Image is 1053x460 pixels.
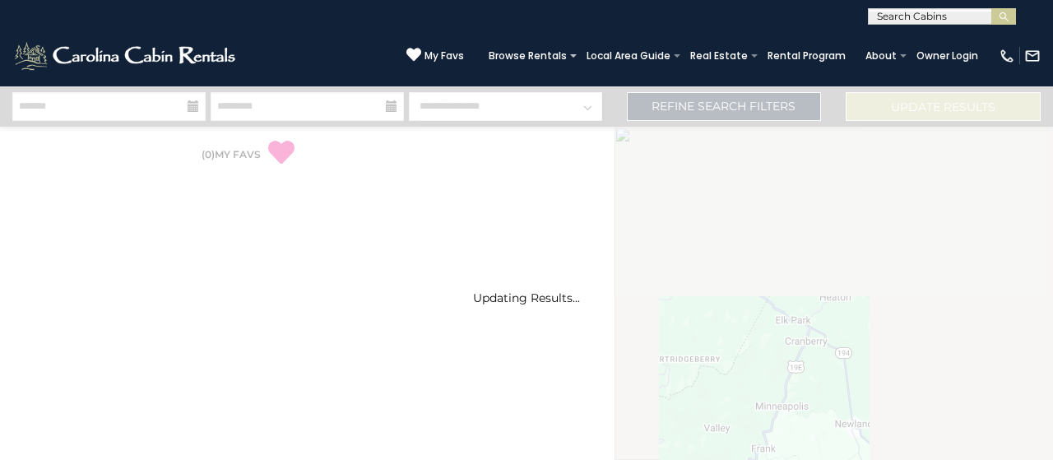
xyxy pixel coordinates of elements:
a: Local Area Guide [578,44,679,67]
span: My Favs [424,49,464,63]
img: White-1-2.png [12,39,240,72]
a: About [857,44,905,67]
a: Real Estate [682,44,756,67]
a: Browse Rentals [480,44,575,67]
a: Owner Login [908,44,986,67]
img: mail-regular-white.png [1024,48,1041,64]
img: phone-regular-white.png [999,48,1015,64]
a: Rental Program [759,44,854,67]
a: My Favs [406,47,464,64]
